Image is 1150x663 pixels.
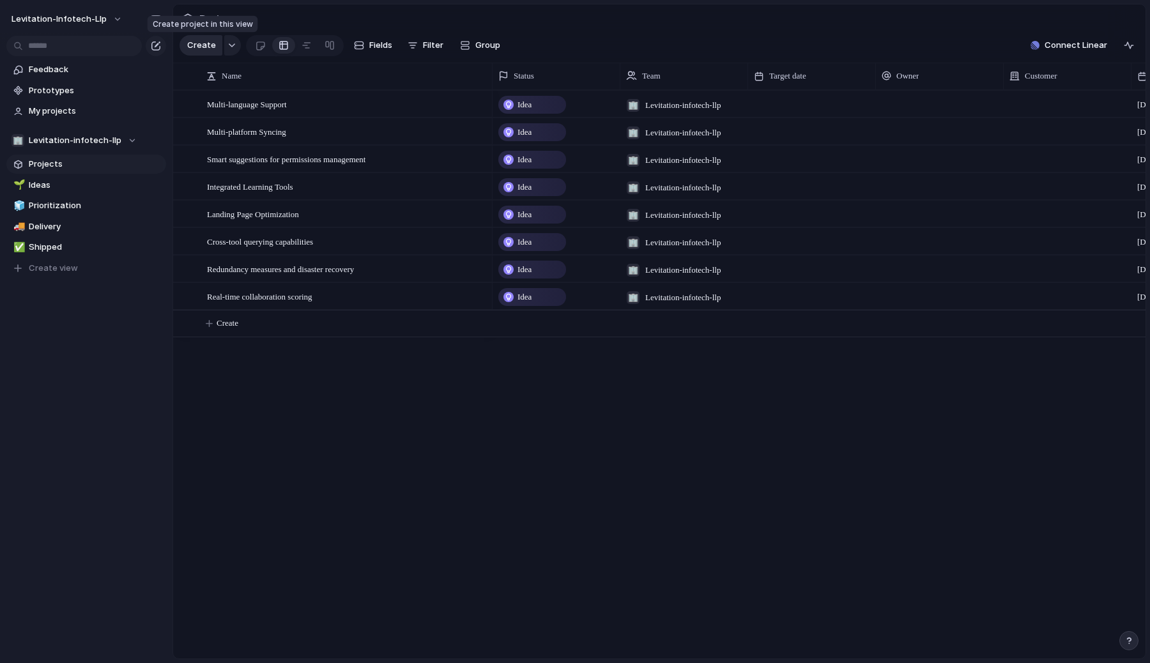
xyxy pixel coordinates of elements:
span: Levitation-infotech-llp [29,134,121,147]
span: Idea [517,208,532,221]
button: 🧊 [11,199,24,212]
div: 🚚 [13,219,22,234]
span: Create [187,39,216,52]
span: Idea [517,263,532,276]
button: Group [454,35,507,56]
a: 🧊Prioritization [6,196,166,215]
div: 🧊 [13,199,22,213]
button: 🚚 [11,220,24,233]
div: ✅ [13,240,22,255]
button: Filter [402,35,448,56]
a: Feedback [6,60,166,79]
a: My projects [6,102,166,121]
span: Levitation-infotech-llp [645,99,721,112]
span: Name [222,70,241,82]
span: Cross-tool querying capabilities [207,234,313,248]
span: Levitation-infotech-llp [645,264,721,277]
span: Integrated Learning Tools [207,179,293,194]
span: Group [475,39,500,52]
span: Multi-platform Syncing [207,124,286,139]
span: Real-time collaboration scoring [207,289,312,303]
button: 🏢Levitation-infotech-llp [6,131,166,150]
span: levitation-infotech-llp [11,13,107,26]
a: 🌱Ideas [6,176,166,195]
div: 🏢 [627,209,640,222]
span: Levitation-infotech-llp [645,291,721,304]
div: 🏢 [627,181,640,194]
span: Levitation-infotech-llp [645,154,721,167]
span: Delivery [29,220,162,233]
span: Multi-language Support [207,96,287,111]
span: Create view [29,262,78,275]
span: Ideas [29,179,162,192]
button: Fields [349,35,397,56]
div: 🏢 [627,126,640,139]
div: 🏢 [627,154,640,167]
div: 🏢 [627,99,640,112]
span: Owner [896,70,919,82]
span: Prototypes [29,84,162,97]
div: 🏢 [11,134,24,147]
span: Idea [517,236,532,248]
div: 🏢 [627,264,640,277]
span: Idea [517,98,532,111]
div: 🌱 [13,178,22,192]
button: 🌱 [11,179,24,192]
span: Smart suggestions for permissions management [207,151,365,166]
span: Levitation-infotech-llp [645,209,721,222]
span: Redundancy measures and disaster recovery [207,261,354,276]
span: Prioritization [29,199,162,212]
span: Team [642,70,661,82]
button: Create [180,35,222,56]
span: Idea [517,126,532,139]
span: Projects [197,8,244,31]
span: Levitation-infotech-llp [645,126,721,139]
a: ✅Shipped [6,238,166,257]
div: Create project in this view [148,16,258,33]
a: Projects [6,155,166,174]
span: Idea [517,181,532,194]
div: 🏢 [627,291,640,304]
a: 🚚Delivery [6,217,166,236]
span: Fields [369,39,392,52]
span: Projects [29,158,162,171]
span: Create [217,317,238,330]
button: Connect Linear [1025,36,1112,55]
span: Idea [517,153,532,166]
span: Landing Page Optimization [207,206,299,221]
span: Customer [1025,70,1057,82]
span: Idea [517,291,532,303]
span: Levitation-infotech-llp [645,181,721,194]
span: Shipped [29,241,162,254]
span: Filter [423,39,443,52]
span: My projects [29,105,162,118]
button: levitation-infotech-llp [6,9,129,29]
span: Target date [769,70,806,82]
span: Status [514,70,534,82]
span: Feedback [29,63,162,76]
span: Connect Linear [1045,39,1107,52]
div: 🏢 [627,236,640,249]
span: Levitation-infotech-llp [645,236,721,249]
button: Create view [6,259,166,278]
a: Prototypes [6,81,166,100]
button: ✅ [11,241,24,254]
